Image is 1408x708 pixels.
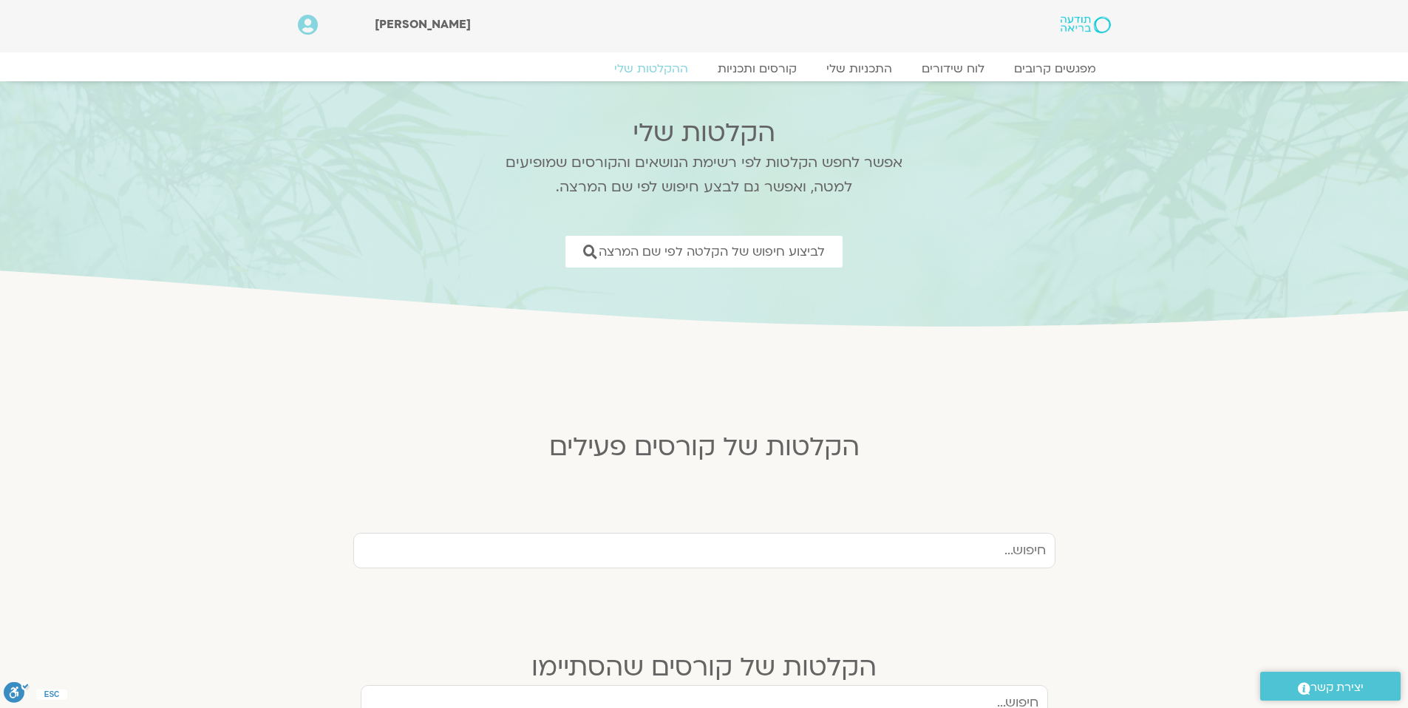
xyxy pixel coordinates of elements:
[375,16,471,33] span: [PERSON_NAME]
[361,653,1048,682] h2: הקלטות של קורסים שהסתיימו
[812,61,907,76] a: התכניות שלי
[599,61,703,76] a: ההקלטות שלי
[353,533,1055,568] input: חיפוש...
[703,61,812,76] a: קורסים ותכניות
[342,432,1067,462] h2: הקלטות של קורסים פעילים
[1260,672,1401,701] a: יצירת קשר
[565,236,843,268] a: לביצוע חיפוש של הקלטה לפי שם המרצה
[599,245,825,259] span: לביצוע חיפוש של הקלטה לפי שם המרצה
[907,61,999,76] a: לוח שידורים
[486,151,922,200] p: אפשר לחפש הקלטות לפי רשימת הנושאים והקורסים שמופיעים למטה, ואפשר גם לבצע חיפוש לפי שם המרצה.
[298,61,1111,76] nav: Menu
[999,61,1111,76] a: מפגשים קרובים
[486,118,922,148] h2: הקלטות שלי
[1310,678,1364,698] span: יצירת קשר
